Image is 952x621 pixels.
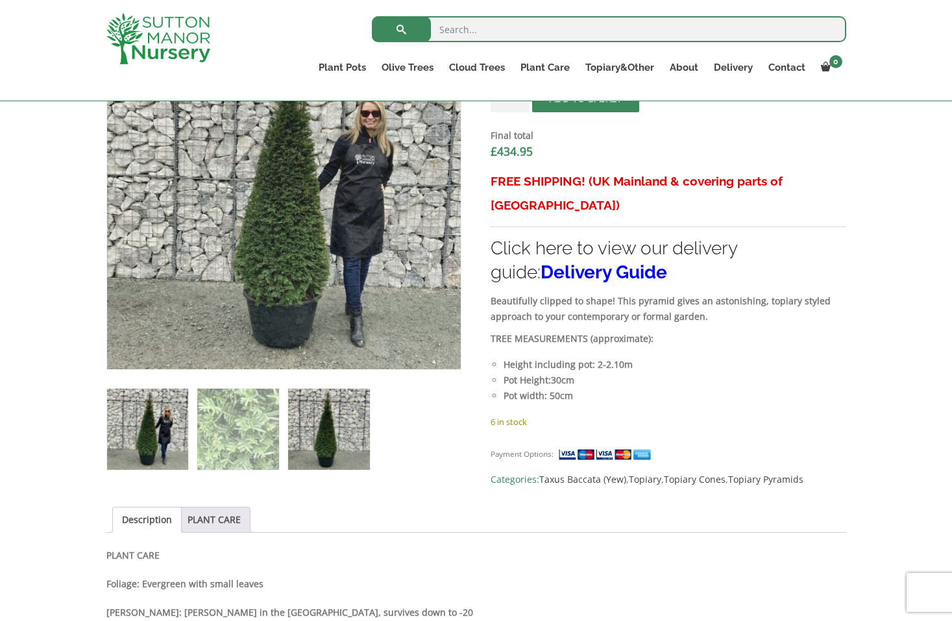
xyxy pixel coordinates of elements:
[197,389,278,470] img: Taxus Baccata Yew Cone 2M - Image 2
[107,389,188,470] img: Taxus Baccata Yew Cone 2M
[491,414,846,430] p: 6 in stock
[728,473,803,485] a: Topiary Pyramids
[491,332,653,345] strong: TREE MEASUREMENTS (approximate):
[664,473,726,485] a: Topiary Cones
[558,448,655,461] img: payment supported
[106,578,263,590] strong: Foliage: Evergreen with small leaves
[106,549,160,561] strong: PLANT CARE
[829,55,842,68] span: 0
[106,606,473,618] strong: [PERSON_NAME]: [PERSON_NAME] in the [GEOGRAPHIC_DATA], survives down to -20
[662,58,706,77] a: About
[374,58,441,77] a: Olive Trees
[629,473,661,485] a: Topiary
[441,58,513,77] a: Cloud Trees
[504,389,573,402] strong: Pot width: 50cm
[491,236,846,284] h3: Click here to view our delivery guide:
[491,128,846,143] dt: Final total
[491,449,554,459] small: Payment Options:
[372,16,846,42] input: Search...
[311,58,374,77] a: Plant Pots
[491,472,846,487] span: Categories: , , ,
[491,169,846,217] h3: FREE SHIPPING! (UK Mainland & covering parts of [GEOGRAPHIC_DATA])
[578,58,662,77] a: Topiary&Other
[491,295,831,323] strong: Beautifully clipped to shape! This pyramid gives an astonishing, topiary styled approach to your ...
[761,58,813,77] a: Contact
[491,143,533,159] bdi: 434.95
[122,507,172,532] a: Description
[504,358,633,371] strong: Height including pot: 2-2.10m
[188,507,241,532] a: PLANT CARE
[106,13,210,64] img: logo
[491,143,497,159] span: £
[513,58,578,77] a: Plant Care
[288,389,369,470] img: Taxus Baccata Yew Cone 2M - Image 3
[539,473,626,485] a: Taxus Baccata (Yew)
[541,262,667,283] a: Delivery Guide
[706,58,761,77] a: Delivery
[813,58,846,77] a: 0
[504,374,574,386] strong: Pot Height:30cm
